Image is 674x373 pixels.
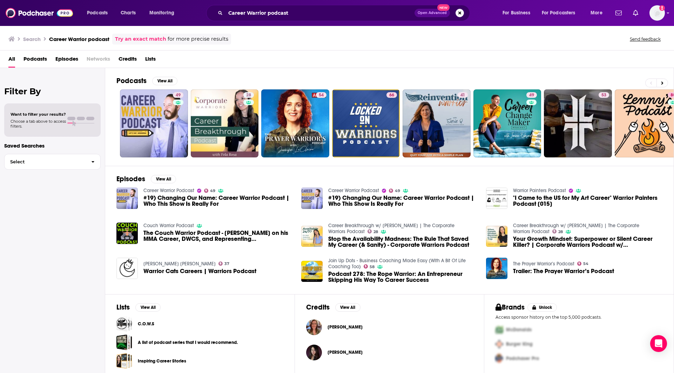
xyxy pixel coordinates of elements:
a: Credits [119,53,137,68]
button: Open AdvancedNew [414,9,450,17]
a: Charts [116,7,140,19]
a: 53 [544,89,612,157]
span: 49 [529,92,534,99]
a: 28 [368,229,378,233]
a: 28 [552,229,563,233]
a: C.O.W.S [116,316,132,332]
span: Charts [121,8,136,18]
img: Third Pro Logo [493,351,506,366]
a: 49 [526,92,537,98]
a: #19) Changing Our Name: Career Warrior Podcast | Who This Show Is Really For [143,195,293,207]
span: Networks [87,53,110,68]
img: Trailer: The Prayer Warrior’s Podcast [486,258,507,279]
span: Burger King [506,341,533,347]
img: Your Growth Mindset: Superpower or Silent Career Killer? | Corporate Warriors Podcast w/ Fela Rosa [486,226,507,247]
a: 54 [261,89,329,157]
a: 28 [243,92,254,98]
button: View All [335,303,360,312]
span: Your Growth Mindset: Superpower or Silent Career Killer? | Corporate Warriors Podcast w/ [PERSON_... [513,236,662,248]
h2: Lists [116,303,130,312]
a: 58 [364,264,375,269]
a: 66 [386,92,397,98]
span: 37 [224,262,229,265]
span: 53 [601,92,606,99]
a: Show notifications dropdown [630,7,641,19]
img: #19) Changing Our Name: Career Warrior Podcast | Who This Show Is Really For [301,188,323,209]
span: 66 [389,92,394,99]
span: The Couch Warrior Podcast - [PERSON_NAME] on his MMA Career, DWCS, and Representing [GEOGRAPHIC_D... [143,230,293,242]
h2: Credits [306,303,330,312]
img: #19) Changing Our Name: Career Warrior Podcast | Who This Show Is Really For [116,188,138,209]
a: The Prayer Warrior’s Podcast [513,261,574,267]
a: Inspiring Career Stories [116,353,132,369]
button: open menu [144,7,183,19]
button: open menu [498,7,539,19]
span: [PERSON_NAME] [328,324,363,330]
img: Warrior Cats Careers | Warriors Podcast [116,258,138,279]
a: 54 [577,262,589,266]
a: 28 [191,89,259,157]
a: Lists [145,53,156,68]
img: Podcast 278: The Rope Warrior: An Entrepreneur Skipping His Way To Career Success [301,261,323,282]
a: Ceara Lynch [328,350,363,355]
span: For Business [503,8,530,18]
img: The Couch Warrior Podcast - Charalampos Grigoriou on his MMA Career, DWCS, and Representing Cyprus [116,223,138,244]
div: Open Intercom Messenger [650,335,667,352]
svg: Add a profile image [659,5,665,11]
p: Access sponsor history on the top 5,000 podcasts. [496,314,662,320]
a: All [8,53,15,68]
a: Minou Minou [143,261,216,267]
a: 37 [218,262,230,266]
span: More [591,8,602,18]
button: Select [4,154,101,170]
img: "I Came to the US for My Art Career" Warrior Painters Podcast [015] [486,188,507,209]
a: Ellie English [328,324,363,330]
button: Ceara LynchCeara Lynch [306,341,473,364]
span: Open Advanced [418,11,447,15]
img: Podchaser - Follow, Share and Rate Podcasts [6,6,73,20]
img: Second Pro Logo [493,337,506,351]
a: 41 [403,89,471,157]
button: open menu [537,7,586,19]
a: Career Breakthrough w/ Fela Rosa | The Corporate Warriors Podcast [328,223,454,235]
a: 54 [316,92,326,98]
span: 41 [460,92,465,99]
a: Episodes [55,53,78,68]
a: Career Warrior Podcast [143,188,194,194]
a: Warrior Cats Careers | Warriors Podcast [143,268,256,274]
span: 49 [210,189,215,192]
span: Monitoring [149,8,174,18]
a: 41 [458,92,468,98]
a: Try an exact match [115,35,166,43]
a: Stop the Availability Madness: The Rule That Saved My Career (& Sanity) - Corporate Warriors Podcast [301,226,323,247]
span: 49 [395,189,400,192]
span: Want to filter your results? [11,112,66,117]
p: Saved Searches [4,142,101,149]
span: [PERSON_NAME] [328,350,363,355]
a: Podcast 278: The Rope Warrior: An Entrepreneur Skipping His Way To Career Success [328,271,478,283]
a: #19) Changing Our Name: Career Warrior Podcast | Who This Show Is Really For [328,195,478,207]
a: A list of podcast series that I would recommend. [138,339,238,346]
span: 54 [583,262,588,265]
div: Search podcasts, credits, & more... [213,5,477,21]
a: ListsView All [116,303,161,312]
a: 49 [389,189,400,193]
a: "I Came to the US for My Art Career" Warrior Painters Podcast [015] [513,195,662,207]
span: Logged in as AtriaBooks [649,5,665,21]
span: A list of podcast series that I would recommend. [116,334,132,350]
a: C.O.W.S [138,320,154,328]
